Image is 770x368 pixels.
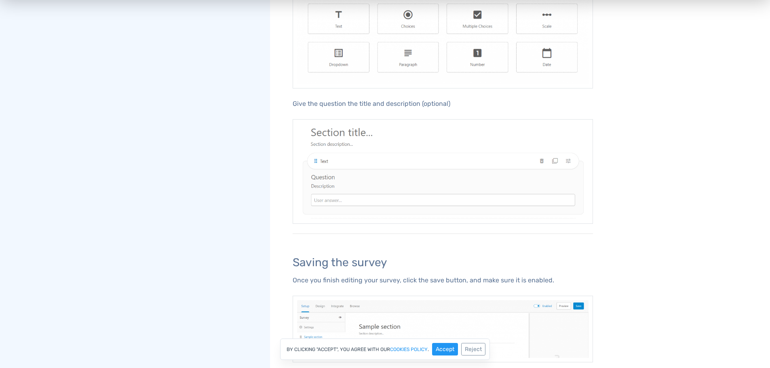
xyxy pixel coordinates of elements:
div: By clicking "Accept", you agree with our . [280,339,490,360]
img: null [293,119,593,224]
p: Once you finish editing your survey, click the save button, and make sure it is enabled. [293,275,593,286]
a: cookies policy [390,347,428,352]
p: Give the question the title and description (optional) [293,98,593,109]
button: Reject [461,343,485,355]
img: null [293,296,593,362]
button: Accept [432,343,458,355]
h3: Saving the survey [293,257,593,269]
